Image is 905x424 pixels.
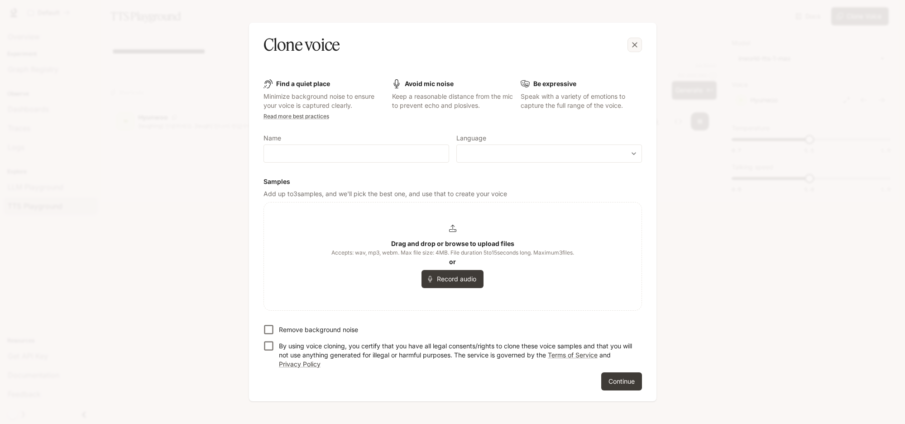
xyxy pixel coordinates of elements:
a: Read more best practices [263,113,329,120]
a: Privacy Policy [279,360,321,368]
button: Continue [601,372,642,390]
a: Terms of Service [548,351,598,359]
p: Minimize background noise to ensure your voice is captured clearly. [263,92,385,110]
p: Add up to 3 samples, and we'll pick the best one, and use that to create your voice [263,189,642,198]
b: Avoid mic noise [405,80,454,87]
b: or [449,258,456,265]
h5: Clone voice [263,34,340,56]
p: Speak with a variety of emotions to capture the full range of the voice. [521,92,642,110]
b: Drag and drop or browse to upload files [391,240,514,247]
div: ​ [457,149,642,158]
b: Find a quiet place [276,80,330,87]
button: Record audio [421,270,484,288]
p: Keep a reasonable distance from the mic to prevent echo and plosives. [392,92,513,110]
p: Name [263,135,281,141]
b: Be expressive [533,80,576,87]
p: Language [456,135,486,141]
p: By using voice cloning, you certify that you have all legal consents/rights to clone these voice ... [279,342,635,369]
span: Accepts: wav, mp3, webm. Max file size: 4MB. File duration 5 to 15 seconds long. Maximum 3 files. [331,248,574,257]
h6: Samples [263,177,642,186]
p: Remove background noise [279,325,358,334]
